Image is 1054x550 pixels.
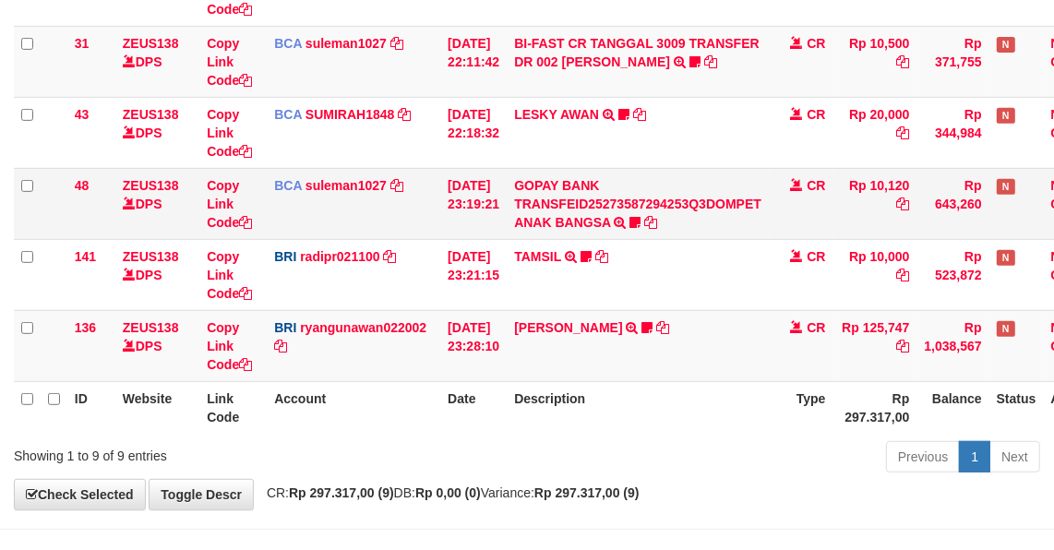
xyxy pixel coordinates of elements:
td: [DATE] 22:18:32 [440,97,507,168]
a: Copy Rp 125,747 to clipboard [896,339,909,353]
th: Account [267,381,440,434]
th: Date [440,381,507,434]
a: Copy Rp 20,000 to clipboard [896,126,909,140]
td: Rp 371,755 [916,26,988,97]
a: Copy Link Code [207,249,252,301]
td: [DATE] 23:19:21 [440,168,507,239]
a: ZEUS138 [123,107,179,122]
td: Rp 523,872 [916,239,988,310]
a: BI-FAST CR TANGGAL 3009 TRANSFER DR 002 [PERSON_NAME] [514,36,760,69]
a: ZEUS138 [123,249,179,264]
td: Rp 10,000 [833,239,917,310]
span: CR [807,107,825,122]
a: Copy ryangunawan022002 to clipboard [274,339,287,353]
th: Balance [916,381,988,434]
span: CR [807,178,825,193]
span: Has Note [997,321,1015,337]
strong: Rp 0,00 (0) [415,485,481,500]
td: [DATE] 23:28:10 [440,310,507,381]
a: Copy Rp 10,500 to clipboard [896,54,909,69]
span: Has Note [997,250,1015,266]
a: Copy radipr021100 to clipboard [384,249,397,264]
a: Check Selected [14,479,146,510]
span: CR [807,320,825,335]
a: Copy Link Code [207,36,252,88]
td: Rp 344,984 [916,97,988,168]
a: Copy BI-FAST CR TANGGAL 3009 TRANSFER DR 002 ASMANTONI to clipboard [704,54,717,69]
th: Type [769,381,833,434]
span: 136 [75,320,96,335]
strong: Rp 297.317,00 (9) [289,485,394,500]
a: suleman1027 [305,178,387,193]
td: DPS [115,239,199,310]
td: Rp 20,000 [833,97,917,168]
span: BCA [274,36,302,51]
a: Copy Link Code [207,178,252,230]
span: BRI [274,320,296,335]
span: BCA [274,178,302,193]
span: Has Note [997,108,1015,124]
strong: Rp 297.317,00 (9) [534,485,640,500]
span: 48 [75,178,90,193]
a: Copy GOPAY BANK TRANSFEID25273587294253Q3DOMPET ANAK BANGSA to clipboard [644,215,657,230]
td: Rp 125,747 [833,310,917,381]
span: 141 [75,249,96,264]
a: Next [989,441,1040,472]
a: Copy SUMIRAH1848 to clipboard [398,107,411,122]
a: Copy Link Code [207,107,252,159]
a: Toggle Descr [149,479,254,510]
th: Description [507,381,769,434]
td: [DATE] 22:11:42 [440,26,507,97]
a: ZEUS138 [123,320,179,335]
th: ID [67,381,115,434]
th: Rp 297.317,00 [833,381,917,434]
a: ZEUS138 [123,178,179,193]
a: Copy Rp 10,000 to clipboard [896,268,909,282]
a: Copy suleman1027 to clipboard [390,36,403,51]
a: LESKY AWAN [514,107,599,122]
a: 1 [959,441,990,472]
th: Link Code [199,381,267,434]
a: radipr021100 [300,249,379,264]
td: Rp 10,120 [833,168,917,239]
span: CR [807,36,825,51]
a: [PERSON_NAME] [514,320,622,335]
a: Copy Rp 10,120 to clipboard [896,197,909,211]
a: ZEUS138 [123,36,179,51]
span: Has Note [997,37,1015,53]
span: CR: DB: Variance: [258,485,640,500]
td: DPS [115,97,199,168]
span: BCA [274,107,302,122]
span: 31 [75,36,90,51]
a: suleman1027 [305,36,387,51]
a: Copy TAMSIL to clipboard [595,249,608,264]
a: Copy LESKY AWAN to clipboard [633,107,646,122]
th: Website [115,381,199,434]
a: Previous [886,441,960,472]
td: Rp 1,038,567 [916,310,988,381]
th: Status [989,381,1044,434]
a: ryangunawan022002 [300,320,426,335]
td: Rp 643,260 [916,168,988,239]
td: DPS [115,310,199,381]
div: Showing 1 to 9 of 9 entries [14,439,425,465]
a: Copy suleman1027 to clipboard [390,178,403,193]
span: BRI [274,249,296,264]
td: Rp 10,500 [833,26,917,97]
span: 43 [75,107,90,122]
a: Copy AGUNG RIYADI to clipboard [656,320,669,335]
span: CR [807,249,825,264]
a: SUMIRAH1848 [305,107,394,122]
td: DPS [115,168,199,239]
td: [DATE] 23:21:15 [440,239,507,310]
a: Copy Link Code [207,320,252,372]
span: Has Note [997,179,1015,195]
td: DPS [115,26,199,97]
a: TAMSIL [514,249,561,264]
a: GOPAY BANK TRANSFEID25273587294253Q3DOMPET ANAK BANGSA [514,178,761,230]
